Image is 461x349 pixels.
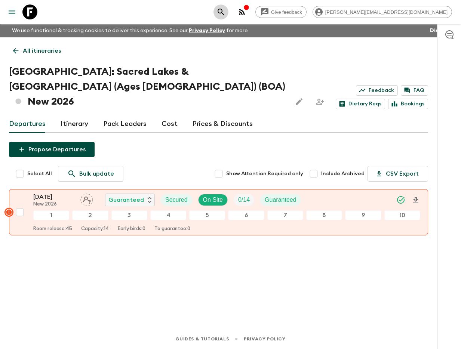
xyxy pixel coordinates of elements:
[175,335,229,343] a: Guides & Tutorials
[162,115,178,133] a: Cost
[72,210,108,220] div: 2
[336,99,385,109] a: Dietary Reqs
[228,210,264,220] div: 6
[265,195,296,204] p: Guaranteed
[244,335,285,343] a: Privacy Policy
[33,192,74,201] p: [DATE]
[58,166,123,182] a: Bulk update
[267,9,306,15] span: Give feedback
[79,169,114,178] p: Bulk update
[313,6,452,18] div: [PERSON_NAME][EMAIL_ADDRESS][DOMAIN_NAME]
[428,25,452,36] button: Dismiss
[356,85,398,96] a: Feedback
[103,115,147,133] a: Pack Leaders
[9,24,252,37] p: We use functional & tracking cookies to deliver this experience. See our for more.
[193,115,253,133] a: Prices & Discounts
[9,43,65,58] a: All itineraries
[111,210,147,220] div: 3
[108,195,144,204] p: Guaranteed
[27,170,52,177] span: Select All
[33,201,74,207] p: New 2026
[33,210,69,220] div: 1
[80,196,93,202] span: Assign pack leader
[368,166,428,182] button: CSV Export
[313,94,328,109] span: Share this itinerary
[189,210,225,220] div: 5
[118,226,145,232] p: Early birds: 0
[238,195,250,204] p: 0 / 14
[401,85,428,96] a: FAQ
[321,9,452,15] span: [PERSON_NAME][EMAIL_ADDRESS][DOMAIN_NAME]
[61,115,88,133] a: Itinerary
[198,194,228,206] div: On Site
[411,196,420,205] svg: Download Onboarding
[292,94,307,109] button: Edit this itinerary
[234,194,254,206] div: Trip Fill
[33,226,72,232] p: Room release: 45
[23,46,61,55] p: All itineraries
[150,210,186,220] div: 4
[321,170,365,177] span: Include Archived
[165,195,188,204] p: Secured
[81,226,109,232] p: Capacity: 14
[9,142,95,157] button: Propose Departures
[9,64,286,109] h1: [GEOGRAPHIC_DATA]: Sacred Lakes & [GEOGRAPHIC_DATA] (Ages [DEMOGRAPHIC_DATA]) (BOA) New 2026
[388,99,428,109] a: Bookings
[161,194,192,206] div: Secured
[203,195,223,204] p: On Site
[213,4,228,19] button: search adventures
[4,4,19,19] button: menu
[226,170,303,177] span: Show Attention Required only
[384,210,420,220] div: 10
[154,226,190,232] p: To guarantee: 0
[345,210,381,220] div: 9
[189,28,225,33] a: Privacy Policy
[267,210,303,220] div: 7
[255,6,307,18] a: Give feedback
[396,195,405,204] svg: Synced Successfully
[9,189,428,235] button: [DATE]New 2026Assign pack leaderGuaranteedSecuredOn SiteTrip FillGuaranteed12345678910Room releas...
[9,115,46,133] a: Departures
[306,210,342,220] div: 8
